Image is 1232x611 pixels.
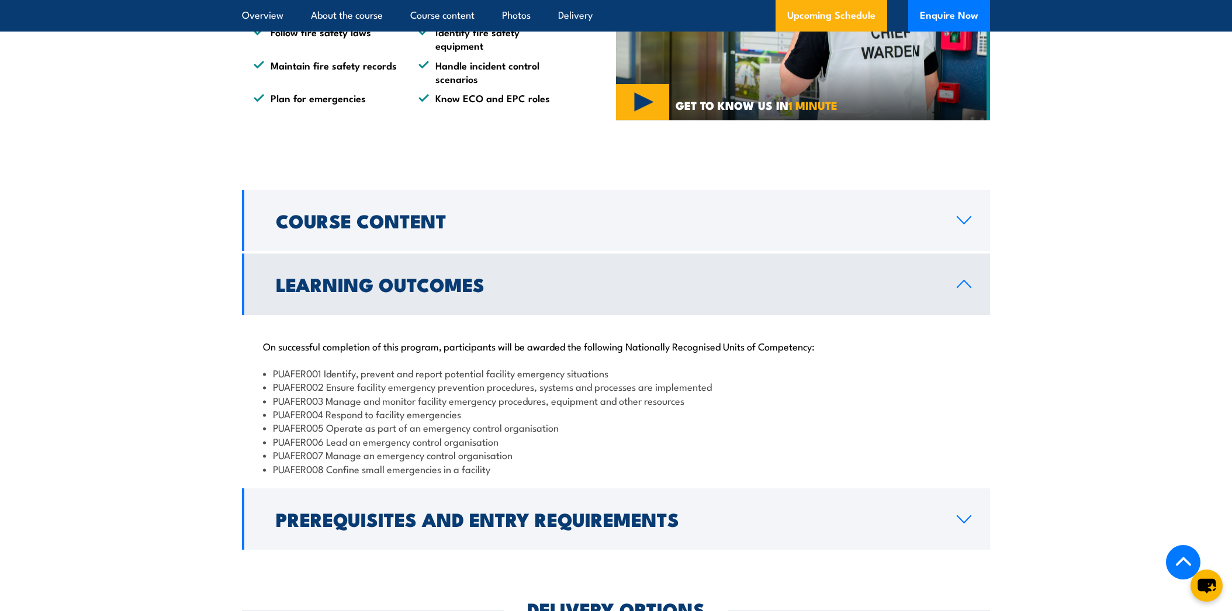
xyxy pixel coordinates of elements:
[276,511,938,527] h2: Prerequisites and Entry Requirements
[418,25,562,53] li: Identify fire safety equipment
[263,340,969,352] p: On successful completion of this program‚ participants will be awarded the following Nationally R...
[254,25,397,53] li: Follow fire safety laws
[263,380,969,393] li: PUAFER002 Ensure facility emergency prevention procedures, systems and processes are implemented
[263,448,969,461] li: PUAFER007 Manage an emergency control organisation
[676,100,838,110] span: GET TO KNOW US IN
[276,212,938,228] h2: Course Content
[1191,570,1223,602] button: chat-button
[263,421,969,434] li: PUAFER005 Operate as part of an emergency control organisation
[263,366,969,380] li: PUAFER001 Identify‚ prevent and report potential facility emergency situations
[254,58,397,86] li: Maintain fire safety records
[242,190,990,251] a: Course Content
[263,462,969,475] li: PUAFER008 Confine small emergencies in a facility
[242,254,990,315] a: Learning Outcomes
[418,91,562,105] li: Know ECO and EPC roles
[263,435,969,448] li: PUAFER006 Lead an emergency control organisation
[276,276,938,292] h2: Learning Outcomes
[263,394,969,407] li: PUAFER003 Manage and monitor facility emergency procedures, equipment and other resources
[242,488,990,550] a: Prerequisites and Entry Requirements
[418,58,562,86] li: Handle incident control scenarios
[263,407,969,421] li: PUAFER004 Respond to facility emergencies
[254,91,397,105] li: Plan for emergencies
[788,96,838,113] strong: 1 MINUTE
